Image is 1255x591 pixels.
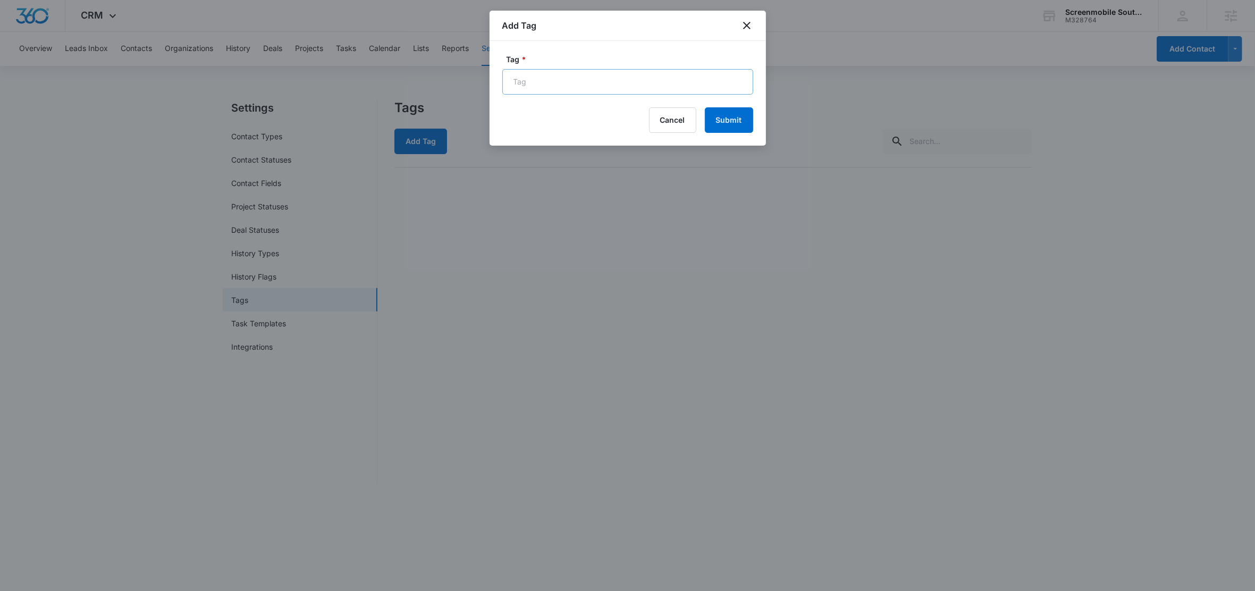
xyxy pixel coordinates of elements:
button: Submit [705,107,753,133]
label: Tag [507,54,757,65]
h1: Add Tag [502,19,537,32]
input: Tag [502,69,753,95]
button: close [740,19,753,32]
button: Cancel [649,107,696,133]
